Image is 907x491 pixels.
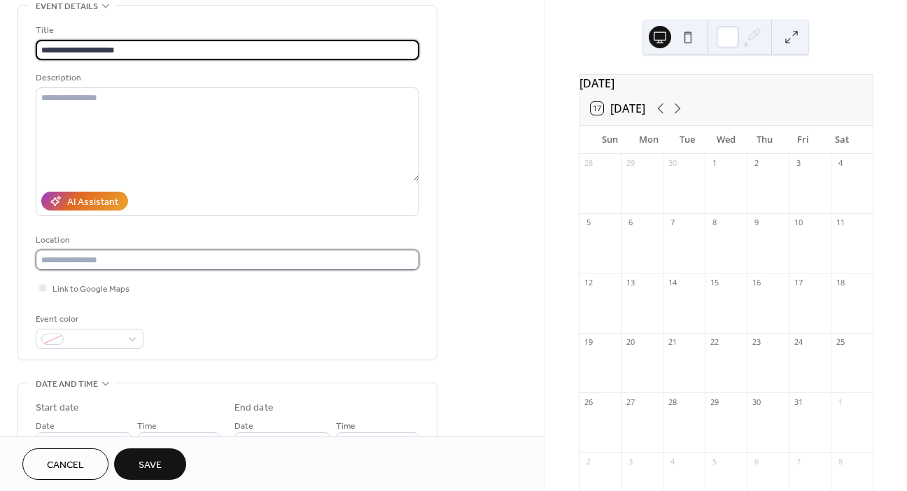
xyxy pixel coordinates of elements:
[584,218,594,228] div: 5
[793,456,803,467] div: 7
[591,126,629,154] div: Sun
[234,419,253,434] span: Date
[751,456,761,467] div: 6
[41,192,128,211] button: AI Assistant
[36,312,141,327] div: Event color
[751,337,761,348] div: 23
[36,419,55,434] span: Date
[584,337,594,348] div: 19
[584,456,594,467] div: 2
[626,158,636,169] div: 29
[709,397,719,407] div: 29
[667,158,677,169] div: 30
[336,419,356,434] span: Time
[751,277,761,287] div: 16
[626,218,636,228] div: 6
[793,158,803,169] div: 3
[835,397,845,407] div: 1
[36,233,416,248] div: Location
[751,397,761,407] div: 30
[709,158,719,169] div: 1
[629,126,668,154] div: Mon
[626,397,636,407] div: 27
[709,277,719,287] div: 15
[586,99,650,118] button: 17[DATE]
[667,337,677,348] div: 21
[823,126,862,154] div: Sat
[751,218,761,228] div: 9
[139,458,162,473] span: Save
[584,277,594,287] div: 12
[668,126,706,154] div: Tue
[626,277,636,287] div: 13
[137,419,157,434] span: Time
[22,448,108,480] button: Cancel
[114,448,186,480] button: Save
[835,218,845,228] div: 11
[745,126,784,154] div: Thu
[579,75,873,92] div: [DATE]
[835,456,845,467] div: 8
[36,71,416,85] div: Description
[793,218,803,228] div: 10
[709,337,719,348] div: 22
[626,337,636,348] div: 20
[709,218,719,228] div: 8
[47,458,84,473] span: Cancel
[584,397,594,407] div: 26
[36,401,79,415] div: Start date
[584,158,594,169] div: 28
[751,158,761,169] div: 2
[709,456,719,467] div: 5
[835,337,845,348] div: 25
[835,158,845,169] div: 4
[52,282,129,297] span: Link to Google Maps
[36,23,416,38] div: Title
[835,277,845,287] div: 18
[667,397,677,407] div: 28
[667,456,677,467] div: 4
[793,337,803,348] div: 24
[707,126,745,154] div: Wed
[234,401,274,415] div: End date
[793,277,803,287] div: 17
[784,126,822,154] div: Fri
[626,456,636,467] div: 3
[667,218,677,228] div: 7
[36,377,98,392] span: Date and time
[667,277,677,287] div: 14
[67,195,118,210] div: AI Assistant
[793,397,803,407] div: 31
